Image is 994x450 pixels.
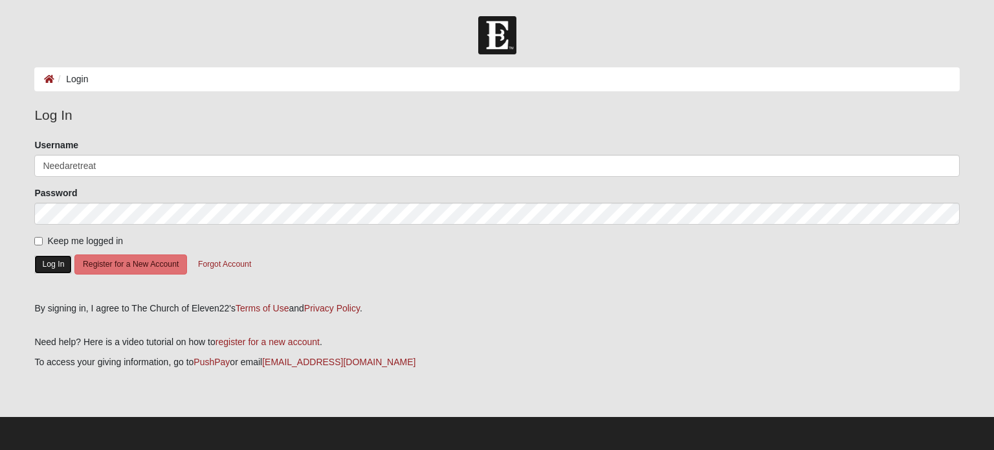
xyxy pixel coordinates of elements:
[47,236,123,246] span: Keep me logged in
[190,254,260,275] button: Forgot Account
[262,357,415,367] a: [EMAIL_ADDRESS][DOMAIN_NAME]
[34,302,959,315] div: By signing in, I agree to The Church of Eleven22's and .
[74,254,187,275] button: Register for a New Account
[236,303,289,313] a: Terms of Use
[34,335,959,349] p: Need help? Here is a video tutorial on how to .
[478,16,516,54] img: Church of Eleven22 Logo
[34,237,43,245] input: Keep me logged in
[34,186,77,199] label: Password
[34,139,78,152] label: Username
[304,303,360,313] a: Privacy Policy
[34,255,72,274] button: Log In
[34,105,959,126] legend: Log In
[215,337,320,347] a: register for a new account
[54,73,88,86] li: Login
[193,357,230,367] a: PushPay
[34,355,959,369] p: To access your giving information, go to or email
